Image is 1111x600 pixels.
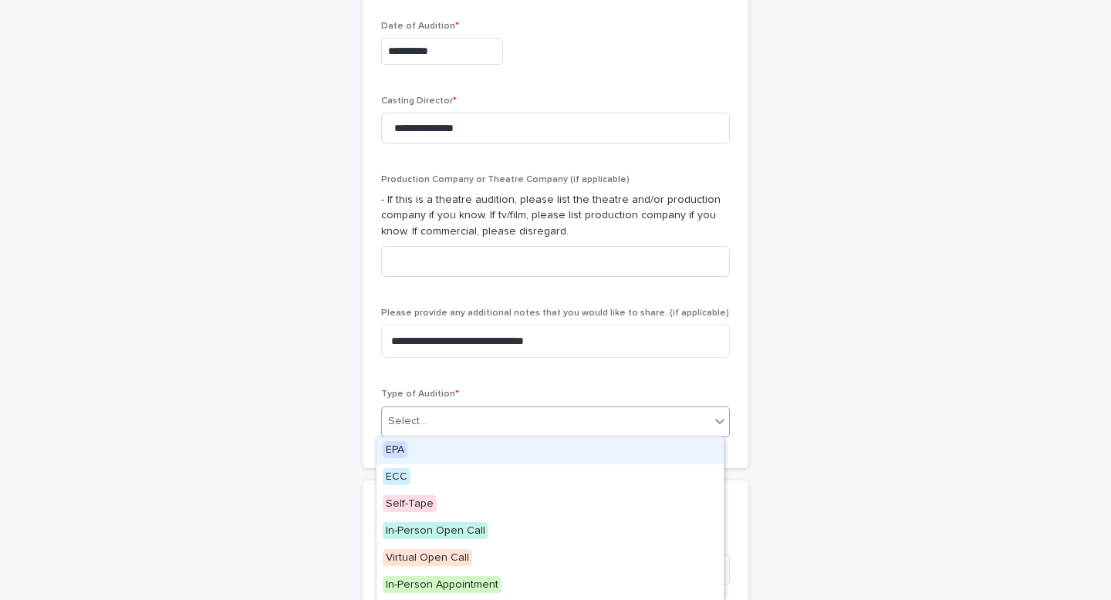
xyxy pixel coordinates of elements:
div: In-Person Open Call [377,518,724,545]
span: Production Company or Theatre Company (if applicable) [381,175,630,184]
span: ECC [383,468,410,485]
span: In-Person Appointment [383,576,501,593]
span: Self-Tape [383,495,437,512]
div: Select... [388,413,427,430]
span: Type of Audition [381,389,459,399]
div: Virtual Open Call [377,545,724,572]
div: In-Person Appointment [377,572,724,599]
span: EPA [383,441,407,458]
span: Casting Director [381,96,457,106]
p: - If this is a theatre audition, please list the theatre and/or production company if you know. I... [381,192,730,240]
span: In-Person Open Call [383,522,488,539]
span: Virtual Open Call [383,549,472,566]
div: Self-Tape [377,491,724,518]
span: Please provide any additional notes that you would like to share. (if applicable) [381,308,729,318]
div: EPA [377,437,724,464]
div: ECC [377,464,724,491]
span: Date of Audition [381,22,459,31]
